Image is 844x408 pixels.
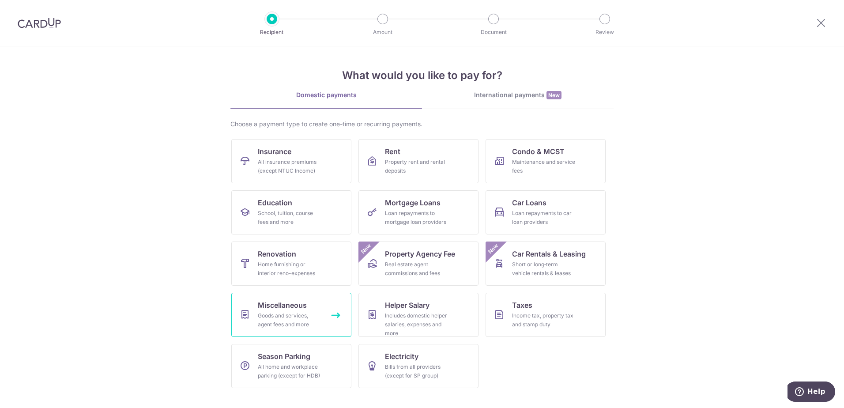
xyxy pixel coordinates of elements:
[358,344,479,388] a: ElectricityBills from all providers (except for SP group)
[422,91,614,100] div: International payments
[385,146,400,157] span: Rent
[512,158,576,175] div: Maintenance and service fees
[512,197,546,208] span: Car Loans
[512,300,532,310] span: Taxes
[385,311,448,338] div: Includes domestic helper salaries, expenses and more
[230,91,422,99] div: Domestic payments
[258,260,321,278] div: Home furnishing or interior reno-expenses
[385,197,441,208] span: Mortgage Loans
[358,293,479,337] a: Helper SalaryIncludes domestic helper salaries, expenses and more
[486,190,606,234] a: Car LoansLoan repayments to car loan providers
[512,249,586,259] span: Car Rentals & Leasing
[258,158,321,175] div: All insurance premiums (except NTUC Income)
[231,344,351,388] a: Season ParkingAll home and workplace parking (except for HDB)
[546,91,561,99] span: New
[512,209,576,227] div: Loan repayments to car loan providers
[258,146,291,157] span: Insurance
[358,139,479,183] a: RentProperty rent and rental deposits
[258,249,296,259] span: Renovation
[358,190,479,234] a: Mortgage LoansLoan repayments to mortgage loan providers
[359,242,373,256] span: New
[385,363,448,380] div: Bills from all providers (except for SP group)
[486,293,606,337] a: TaxesIncome tax, property tax and stamp duty
[385,260,448,278] div: Real estate agent commissions and fees
[385,351,418,362] span: Electricity
[486,242,606,286] a: Car Rentals & LeasingShort or long‑term vehicle rentals & leasesNew
[230,120,614,128] div: Choose a payment type to create one-time or recurring payments.
[358,242,479,286] a: Property Agency FeeReal estate agent commissions and feesNew
[231,242,351,286] a: RenovationHome furnishing or interior reno-expenses
[385,300,430,310] span: Helper Salary
[231,139,351,183] a: InsuranceAll insurance premiums (except NTUC Income)
[231,190,351,234] a: EducationSchool, tuition, course fees and more
[512,146,565,157] span: Condo & MCST
[258,351,310,362] span: Season Parking
[572,28,637,37] p: Review
[385,249,455,259] span: Property Agency Fee
[486,242,501,256] span: New
[258,197,292,208] span: Education
[258,300,307,310] span: Miscellaneous
[231,293,351,337] a: MiscellaneousGoods and services, agent fees and more
[18,18,61,28] img: CardUp
[20,6,38,14] span: Help
[461,28,526,37] p: Document
[512,311,576,329] div: Income tax, property tax and stamp duty
[385,209,448,227] div: Loan repayments to mortgage loan providers
[350,28,415,37] p: Amount
[258,209,321,227] div: School, tuition, course fees and more
[230,68,614,83] h4: What would you like to pay for?
[512,260,576,278] div: Short or long‑term vehicle rentals & leases
[239,28,305,37] p: Recipient
[787,382,835,404] iframe: Opens a widget where you can find more information
[486,139,606,183] a: Condo & MCSTMaintenance and service fees
[385,158,448,175] div: Property rent and rental deposits
[258,311,321,329] div: Goods and services, agent fees and more
[258,363,321,380] div: All home and workplace parking (except for HDB)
